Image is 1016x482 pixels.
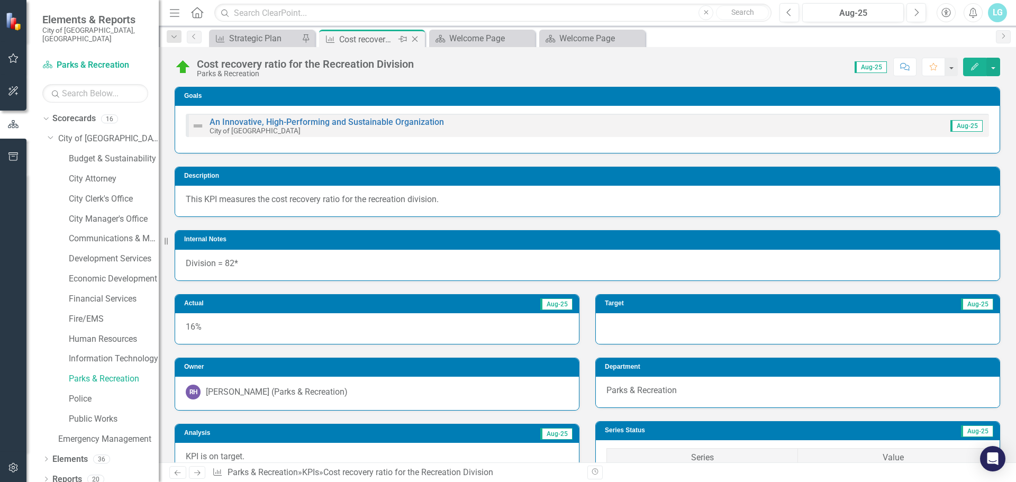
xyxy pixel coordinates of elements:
[605,427,818,434] h3: Series Status
[184,172,994,179] h3: Description
[302,467,319,477] a: KPIs
[184,363,574,370] h3: Owner
[101,114,118,123] div: 16
[69,253,159,265] a: Development Services
[69,233,159,245] a: Communications & Marketing
[197,70,414,78] div: Parks & Recreation
[212,32,299,45] a: Strategic Plan
[449,32,532,45] div: Welcome Page
[186,451,568,463] p: KPI is on target.
[950,120,983,132] span: Aug-25
[58,133,159,145] a: City of [GEOGRAPHIC_DATA]
[186,322,202,332] span: 16%
[605,300,746,307] h3: Target
[542,32,642,45] a: Welcome Page
[69,333,159,345] a: Human Resources
[212,467,579,479] div: » »
[69,273,159,285] a: Economic Development
[186,385,201,399] div: RH
[961,298,993,310] span: Aug-25
[607,449,798,468] th: Series
[961,425,993,437] span: Aug-25
[197,58,414,70] div: Cost recovery ratio for the Recreation Division
[69,193,159,205] a: City Clerk's Office
[210,126,301,135] small: City of [GEOGRAPHIC_DATA]
[540,298,573,310] span: Aug-25
[540,428,573,440] span: Aug-25
[323,467,493,477] div: Cost recovery ratio for the Recreation Division
[228,467,298,477] a: Parks & Recreation
[69,413,159,425] a: Public Works
[605,363,994,370] h3: Department
[980,446,1005,471] div: Open Intercom Messenger
[339,33,396,46] div: Cost recovery ratio for the Recreation Division
[731,8,754,16] span: Search
[42,26,148,43] small: City of [GEOGRAPHIC_DATA], [GEOGRAPHIC_DATA]
[210,117,444,127] a: An Innovative, High-Performing and Sustainable Organization
[42,59,148,71] a: Parks & Recreation
[988,3,1007,22] button: LG
[802,3,904,22] button: Aug-25
[606,385,677,395] span: Parks & Recreation
[184,430,355,436] h3: Analysis
[52,113,96,125] a: Scorecards
[716,5,769,20] button: Search
[42,13,148,26] span: Elements & Reports
[175,59,192,76] img: On Target
[229,32,299,45] div: Strategic Plan
[69,213,159,225] a: City Manager's Office
[69,173,159,185] a: City Attorney
[69,353,159,365] a: Information Technology
[186,258,989,270] p: Division = 82*
[214,4,772,22] input: Search ClearPoint...
[69,313,159,325] a: Fire/EMS
[5,12,24,31] img: ClearPoint Strategy
[69,373,159,385] a: Parks & Recreation
[855,61,887,73] span: Aug-25
[69,153,159,165] a: Budget & Sustainability
[559,32,642,45] div: Welcome Page
[806,7,900,20] div: Aug-25
[432,32,532,45] a: Welcome Page
[192,120,204,132] img: Not Defined
[52,453,88,466] a: Elements
[184,236,994,243] h3: Internal Notes
[184,300,328,307] h3: Actual
[798,449,989,468] th: Value
[42,84,148,103] input: Search Below...
[93,454,110,463] div: 36
[206,386,348,398] div: [PERSON_NAME] (Parks & Recreation)
[184,93,994,99] h3: Goals
[186,194,439,204] span: This KPI measures the cost recovery ratio for the recreation division.
[58,433,159,445] a: Emergency Management
[69,293,159,305] a: Financial Services
[69,393,159,405] a: Police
